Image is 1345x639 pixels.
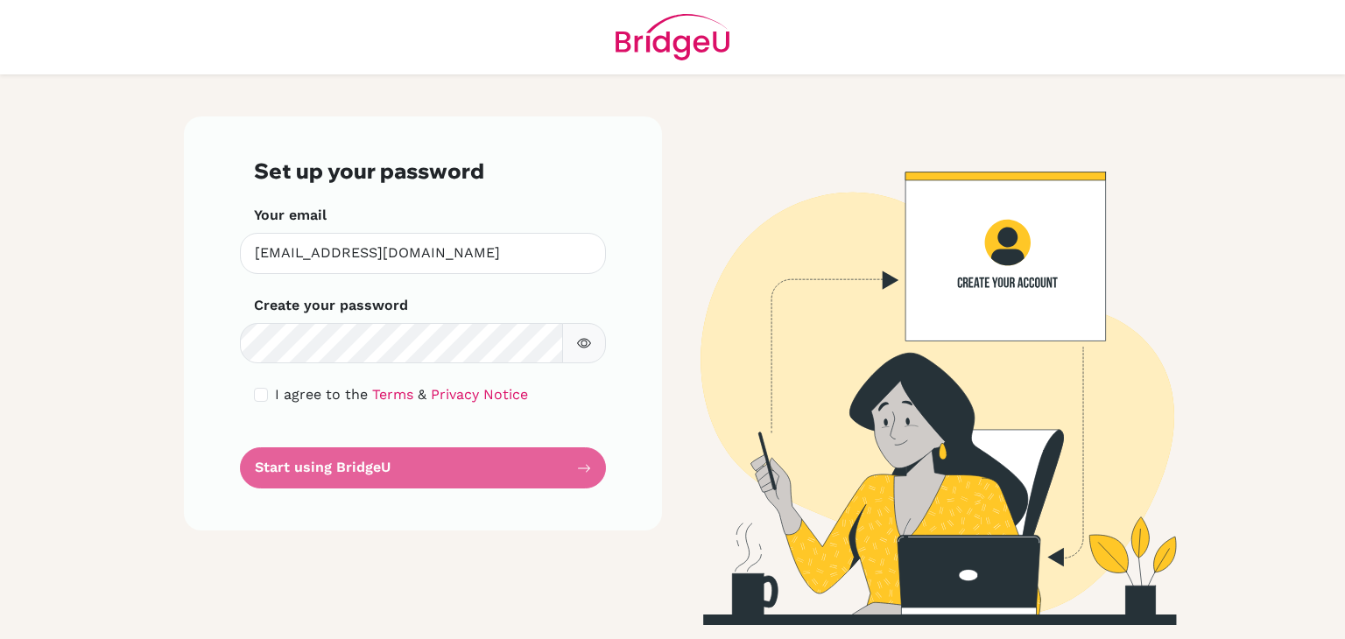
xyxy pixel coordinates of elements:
[372,386,413,403] a: Terms
[254,295,408,316] label: Create your password
[418,386,426,403] span: &
[275,386,368,403] span: I agree to the
[240,233,606,274] input: Insert your email*
[254,205,327,226] label: Your email
[431,386,528,403] a: Privacy Notice
[254,158,592,184] h3: Set up your password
